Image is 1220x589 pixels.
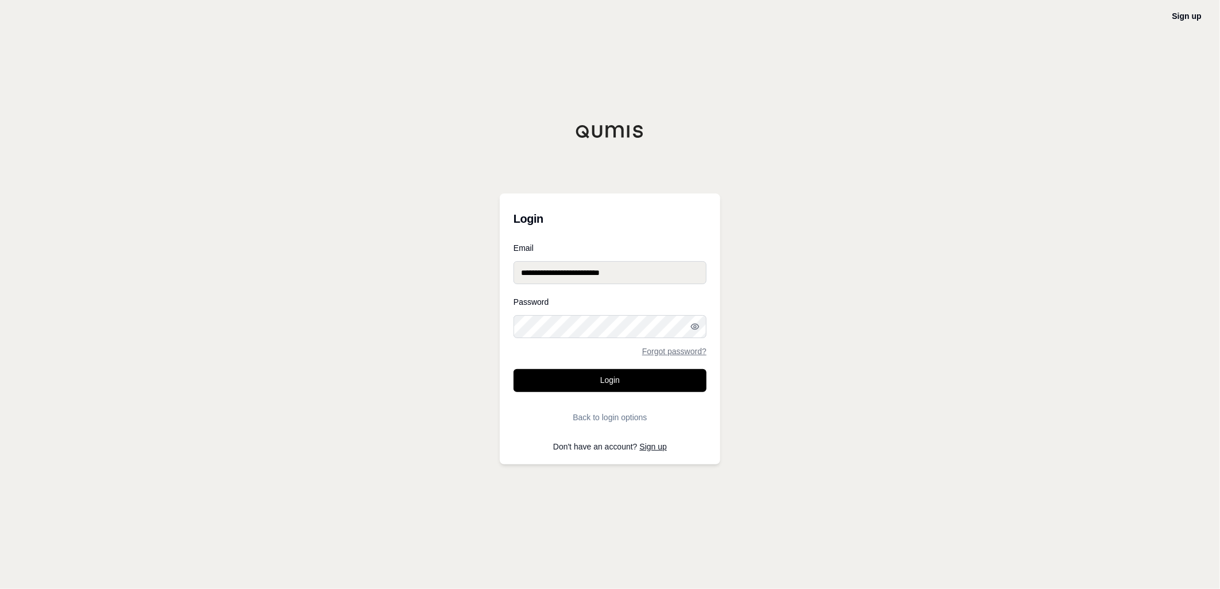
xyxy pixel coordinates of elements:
[514,244,706,252] label: Email
[1172,11,1202,21] a: Sign up
[640,442,667,451] a: Sign up
[642,347,706,355] a: Forgot password?
[576,125,644,138] img: Qumis
[514,369,706,392] button: Login
[514,298,706,306] label: Password
[514,406,706,429] button: Back to login options
[514,443,706,451] p: Don't have an account?
[514,207,706,230] h3: Login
